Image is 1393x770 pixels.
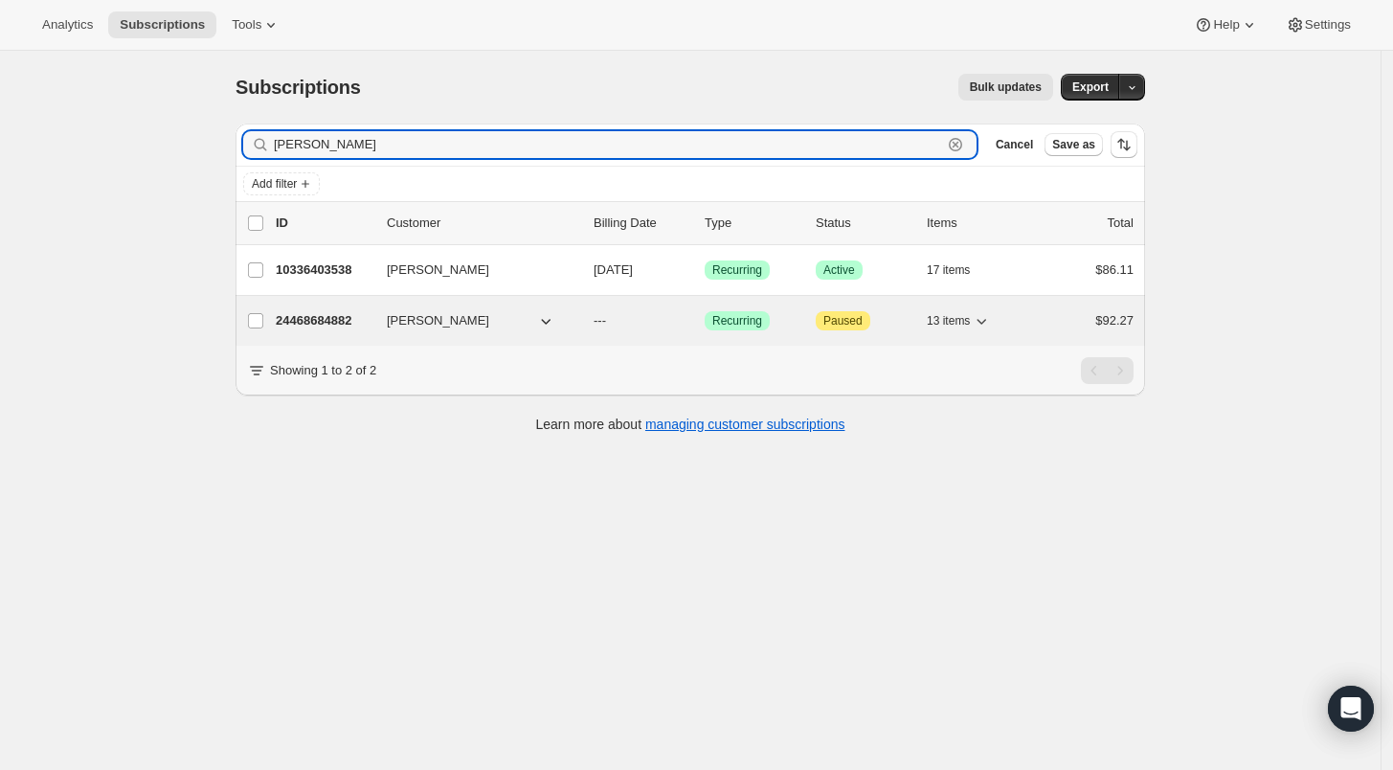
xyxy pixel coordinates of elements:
button: [PERSON_NAME] [375,255,567,285]
p: Billing Date [594,214,689,233]
button: [PERSON_NAME] [375,306,567,336]
p: Total [1108,214,1134,233]
span: [PERSON_NAME] [387,311,489,330]
button: Settings [1274,11,1362,38]
span: Help [1213,17,1239,33]
span: Cancel [996,137,1033,152]
nav: Pagination [1081,357,1134,384]
span: Tools [232,17,261,33]
div: 10336403538[PERSON_NAME][DATE]SuccessRecurringSuccessActive17 items$86.11 [276,257,1134,283]
span: $92.27 [1095,313,1134,328]
span: Recurring [712,313,762,328]
button: Cancel [988,133,1041,156]
button: Bulk updates [958,74,1053,101]
span: Paused [823,313,863,328]
p: Showing 1 to 2 of 2 [270,361,376,380]
span: Subscriptions [236,77,361,98]
button: Subscriptions [108,11,216,38]
span: 17 items [927,262,970,278]
button: Clear [946,135,965,154]
a: managing customer subscriptions [645,417,845,432]
span: Save as [1052,137,1095,152]
button: Analytics [31,11,104,38]
p: Learn more about [536,415,845,434]
button: Add filter [243,172,320,195]
div: 24468684882[PERSON_NAME]---SuccessRecurringAttentionPaused13 items$92.27 [276,307,1134,334]
button: 13 items [927,307,991,334]
div: IDCustomerBilling DateTypeStatusItemsTotal [276,214,1134,233]
p: 10336403538 [276,260,371,280]
span: Active [823,262,855,278]
p: 24468684882 [276,311,371,330]
span: [DATE] [594,262,633,277]
span: Bulk updates [970,79,1042,95]
span: Analytics [42,17,93,33]
div: Items [927,214,1022,233]
span: [PERSON_NAME] [387,260,489,280]
span: Recurring [712,262,762,278]
button: 17 items [927,257,991,283]
p: Customer [387,214,578,233]
button: Save as [1045,133,1103,156]
span: Settings [1305,17,1351,33]
button: Sort the results [1111,131,1137,158]
div: Open Intercom Messenger [1328,686,1374,732]
span: --- [594,313,606,328]
button: Tools [220,11,292,38]
span: 13 items [927,313,970,328]
div: Type [705,214,800,233]
span: Add filter [252,176,297,192]
button: Help [1182,11,1269,38]
p: Status [816,214,911,233]
input: Filter subscribers [274,131,942,158]
button: Export [1061,74,1120,101]
span: Subscriptions [120,17,205,33]
span: $86.11 [1095,262,1134,277]
p: ID [276,214,371,233]
span: Export [1072,79,1109,95]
